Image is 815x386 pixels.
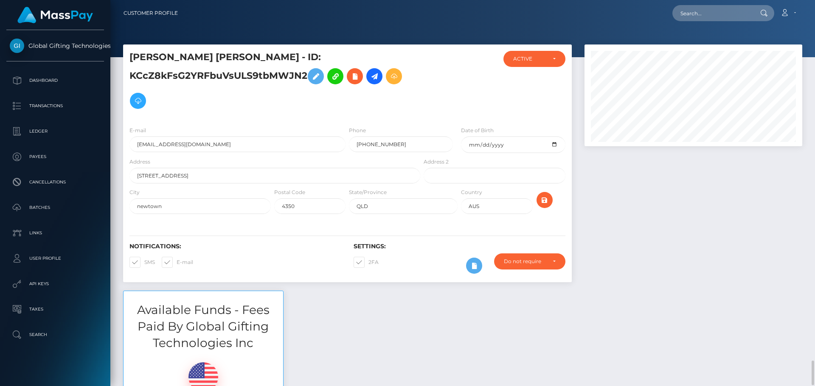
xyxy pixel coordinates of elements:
img: Global Gifting Technologies Inc [10,39,24,53]
a: Transactions [6,95,104,117]
a: User Profile [6,248,104,269]
label: Country [461,189,482,196]
label: Address [129,158,150,166]
p: Transactions [10,100,101,112]
a: Cancellations [6,172,104,193]
a: Payees [6,146,104,167]
a: Taxes [6,299,104,320]
label: City [129,189,140,196]
div: ACTIVE [513,56,546,62]
a: API Keys [6,273,104,294]
a: Dashboard [6,70,104,91]
a: Initiate Payout [366,68,382,84]
a: Batches [6,197,104,218]
label: Date of Birth [461,127,494,134]
h6: Settings: [354,243,565,250]
label: State/Province [349,189,387,196]
a: Ledger [6,121,104,142]
a: Links [6,222,104,244]
p: Dashboard [10,74,101,87]
a: Customer Profile [124,4,178,22]
p: Batches [10,201,101,214]
label: Postal Code [274,189,305,196]
label: Phone [349,127,366,134]
button: Do not require [494,253,565,269]
p: Cancellations [10,176,101,189]
h6: Notifications: [129,243,341,250]
p: User Profile [10,252,101,265]
img: MassPay Logo [17,7,93,23]
p: Links [10,227,101,239]
label: Address 2 [424,158,449,166]
h3: Available Funds - Fees Paid By Global Gifting Technologies Inc [124,302,283,352]
label: 2FA [354,257,379,268]
input: Search... [672,5,752,21]
p: Ledger [10,125,101,138]
h5: [PERSON_NAME] [PERSON_NAME] - ID: KCcZ8kFsG2YRFbuVsULS9tbMWJN2 [129,51,416,113]
p: Payees [10,150,101,163]
label: SMS [129,257,155,268]
p: API Keys [10,278,101,290]
button: ACTIVE [503,51,565,67]
div: Do not require [504,258,546,265]
span: Global Gifting Technologies Inc [6,42,104,50]
label: E-mail [162,257,193,268]
p: Taxes [10,303,101,316]
p: Search [10,328,101,341]
label: E-mail [129,127,146,134]
a: Search [6,324,104,345]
